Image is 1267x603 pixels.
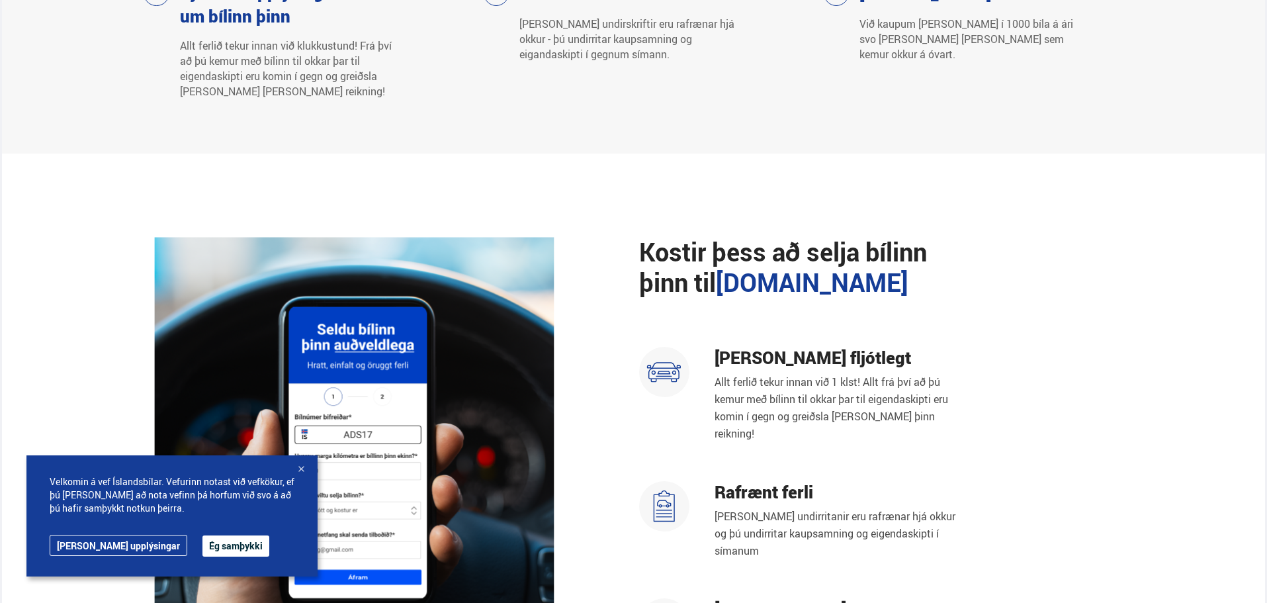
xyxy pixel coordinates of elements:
[646,354,682,390] img: sxVYvPSuM98JaIvG.svg
[715,373,967,442] p: Allt ferlið tekur innan við 1 klst! Allt frá því að þú kemur með bílinn til okkar þar til eigenda...
[716,265,908,299] span: [DOMAIN_NAME]
[50,475,294,515] span: Velkomin á vef Íslandsbílar. Vefurinn notast við vefkökur, ef þú [PERSON_NAME] að nota vefinn þá ...
[715,481,967,502] h4: Rafrænt ferli
[859,17,1075,62] p: Við kaupum [PERSON_NAME] í 1000 bíla á ári svo [PERSON_NAME] [PERSON_NAME] sem kemur okkur á óvart.
[715,347,967,368] h4: [PERSON_NAME] fljótlegt
[715,508,967,559] p: [PERSON_NAME] undirritanir eru rafrænar hjá okkur og þú undirritar kaupsamning og eigendaskipti í...
[11,5,50,45] button: Open LiveChat chat widget
[50,535,187,556] a: [PERSON_NAME] upplýsingar
[180,38,396,99] p: Allt ferlið tekur innan við klukkustund! Frá því að þú kemur með bílinn til okkar þar til eigenda...
[646,489,681,523] img: ak92EVLVjm1eYQ-r.svg
[639,237,967,298] h2: Kostir þess að selja bílinn þinn til
[202,535,269,557] button: Ég samþykki
[519,17,735,62] p: [PERSON_NAME] undirskriftir eru rafrænar hjá okkur - þú undirritar kaupsamning og eigandaskipti í...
